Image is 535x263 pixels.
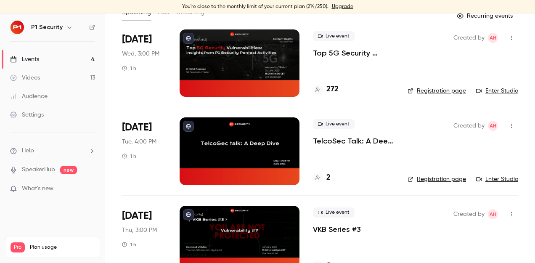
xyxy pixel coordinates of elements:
[122,65,136,72] div: 1 h
[313,31,355,41] span: Live event
[22,165,55,174] a: SpeakerHub
[122,33,152,46] span: [DATE]
[332,3,353,10] a: Upgrade
[122,153,136,159] div: 1 h
[10,92,48,101] div: Audience
[122,241,136,248] div: 1 h
[453,9,518,23] button: Recurring events
[453,209,485,219] span: Created by
[11,21,24,34] img: P1 Security
[122,50,159,58] span: Wed, 3:00 PM
[313,84,339,95] a: 272
[122,209,152,223] span: [DATE]
[408,87,466,95] a: Registration page
[60,166,77,174] span: new
[31,23,63,32] h6: P1 Security
[488,33,498,43] span: Amine Hayad
[122,121,152,134] span: [DATE]
[488,121,498,131] span: Amine Hayad
[453,121,485,131] span: Created by
[476,175,518,183] a: Enter Studio
[313,172,331,183] a: 2
[22,146,34,155] span: Help
[122,29,166,97] div: Oct 22 Wed, 3:00 PM (Europe/Paris)
[326,84,339,95] h4: 272
[11,242,25,252] span: Pro
[30,244,95,251] span: Plan usage
[326,172,331,183] h4: 2
[488,209,498,219] span: Amine Hayad
[490,121,496,131] span: AH
[408,175,466,183] a: Registration page
[10,146,95,155] li: help-dropdown-opener
[122,117,166,185] div: Nov 11 Tue, 4:00 PM (Europe/Paris)
[122,138,156,146] span: Tue, 4:00 PM
[122,226,157,234] span: Thu, 3:00 PM
[10,55,39,64] div: Events
[476,87,518,95] a: Enter Studio
[313,207,355,218] span: Live event
[490,33,496,43] span: AH
[490,209,496,219] span: AH
[10,111,44,119] div: Settings
[313,136,394,146] a: TelcoSec Talk: A Deep Dive
[10,74,40,82] div: Videos
[313,224,361,234] a: VKB Series #3
[22,184,53,193] span: What's new
[453,33,485,43] span: Created by
[313,48,394,58] a: Top 5G Security Vulnerabilities: Insights from P1 Security Pentest Activities
[313,119,355,129] span: Live event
